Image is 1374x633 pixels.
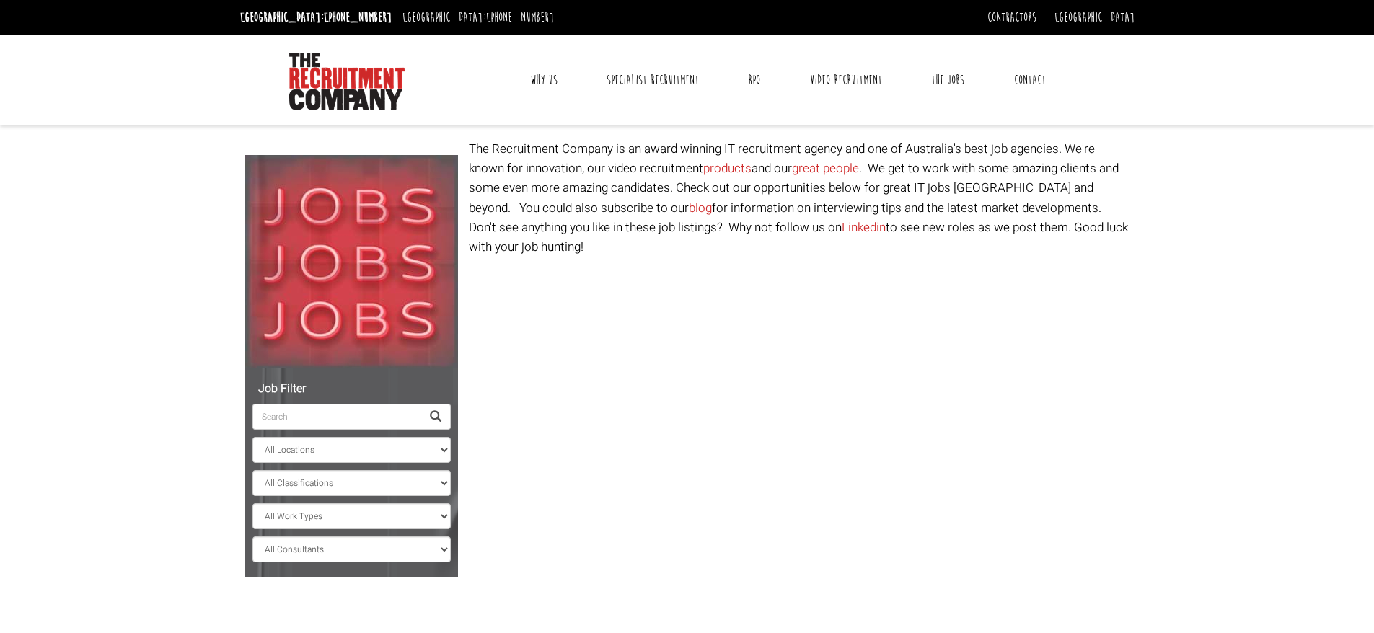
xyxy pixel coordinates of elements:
[596,62,710,98] a: Specialist Recruitment
[486,9,554,25] a: [PHONE_NUMBER]
[252,404,421,430] input: Search
[519,62,568,98] a: Why Us
[1054,9,1135,25] a: [GEOGRAPHIC_DATA]
[799,62,893,98] a: Video Recruitment
[237,6,395,29] li: [GEOGRAPHIC_DATA]:
[245,155,458,368] img: Jobs, Jobs, Jobs
[1003,62,1057,98] a: Contact
[920,62,975,98] a: The Jobs
[792,159,859,177] a: great people
[324,9,392,25] a: [PHONE_NUMBER]
[987,9,1036,25] a: Contractors
[252,383,451,396] h5: Job Filter
[289,53,405,110] img: The Recruitment Company
[737,62,771,98] a: RPO
[399,6,558,29] li: [GEOGRAPHIC_DATA]:
[469,139,1129,257] p: The Recruitment Company is an award winning IT recruitment agency and one of Australia's best job...
[703,159,752,177] a: products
